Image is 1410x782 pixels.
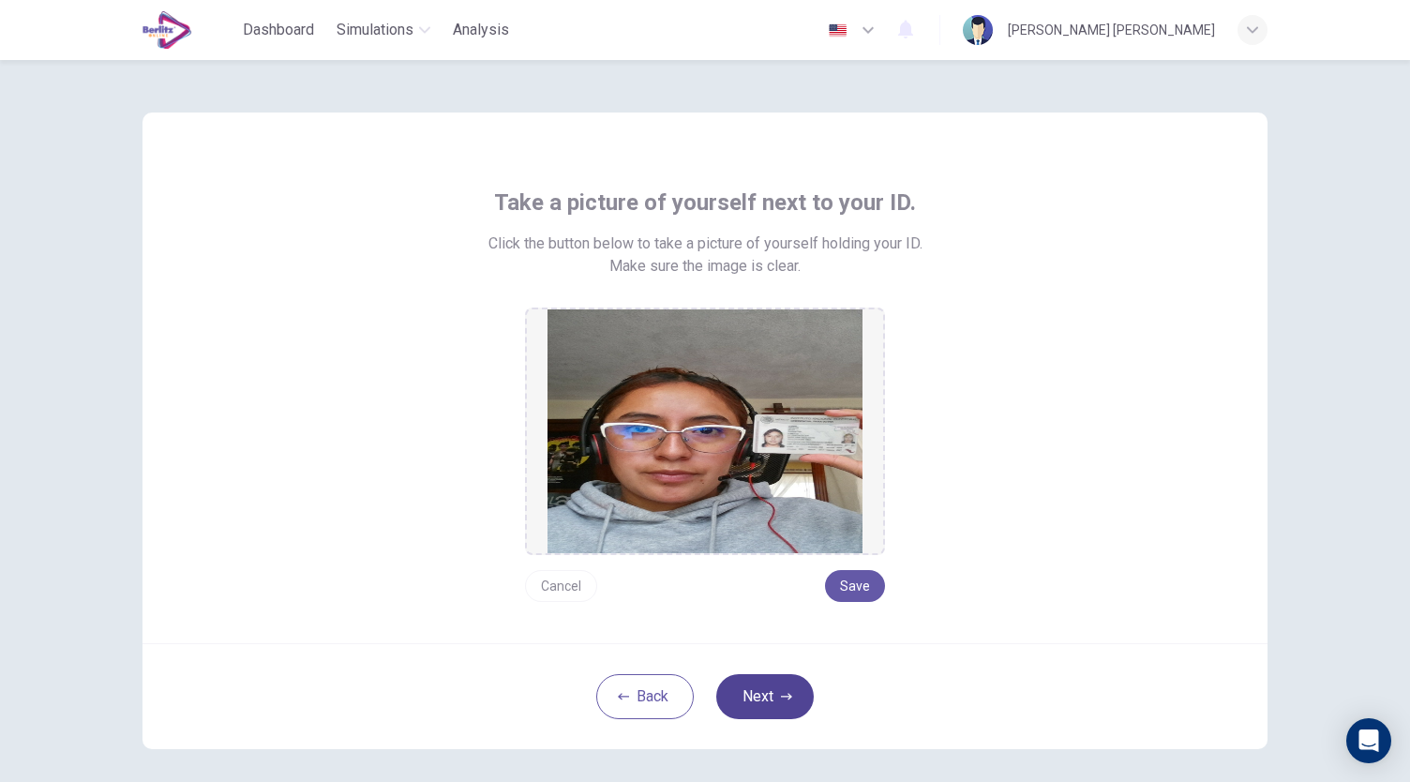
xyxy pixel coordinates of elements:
[1008,19,1215,41] div: [PERSON_NAME] [PERSON_NAME]
[525,570,597,602] button: Cancel
[488,233,922,255] span: Click the button below to take a picture of yourself holding your ID.
[445,13,517,47] button: Analysis
[547,309,862,553] img: preview screemshot
[235,13,322,47] button: Dashboard
[963,15,993,45] img: Profile picture
[337,19,413,41] span: Simulations
[1346,718,1391,763] div: Open Intercom Messenger
[826,23,849,38] img: en
[494,188,916,218] span: Take a picture of yourself next to your ID.
[329,13,438,47] button: Simulations
[243,19,314,41] span: Dashboard
[142,11,235,49] a: EduSynch logo
[596,674,694,719] button: Back
[453,19,509,41] span: Analysis
[609,255,801,278] span: Make sure the image is clear.
[716,674,814,719] button: Next
[825,570,885,602] button: Save
[142,11,192,49] img: EduSynch logo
